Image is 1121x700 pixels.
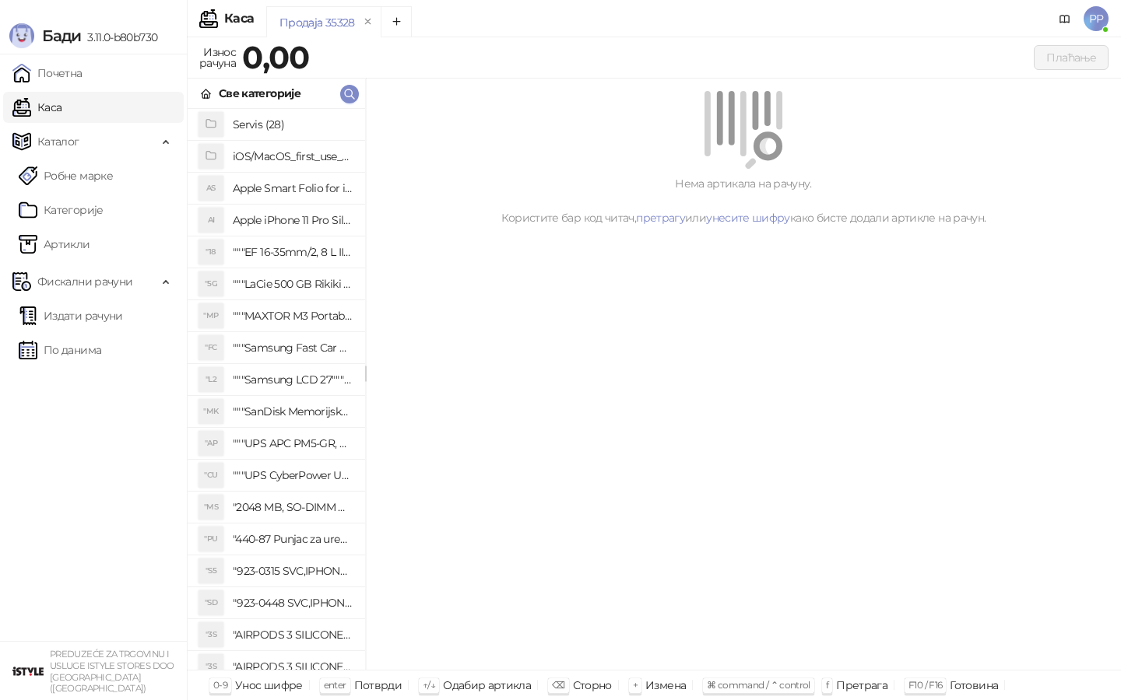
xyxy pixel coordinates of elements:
a: претрагу [636,211,685,225]
div: "3S [199,654,223,679]
h4: Apple Smart Folio for iPad mini (A17 Pro) - Sage [233,176,353,201]
a: Робне марке [19,160,113,191]
h4: "AIRPODS 3 SILICONE CASE BLACK" [233,622,353,647]
span: + [633,679,638,691]
div: "MS [199,495,223,520]
span: Бади [42,26,81,45]
button: remove [358,16,378,29]
div: Претрага [836,675,887,695]
div: Сторно [573,675,612,695]
a: Категорије [19,194,104,226]
div: "CU [199,463,223,488]
h4: "923-0315 SVC,IPHONE 5/5S BATTERY REMOVAL TRAY Držač za iPhone sa kojim se otvara display [233,558,353,583]
span: f [826,679,828,691]
div: "5G [199,271,223,296]
a: Документација [1052,6,1077,31]
img: 64x64-companyLogo-77b92cf4-9946-4f36-9751-bf7bb5fd2c7d.png [12,656,44,687]
h4: Apple iPhone 11 Pro Silicone Case - Black [233,208,353,233]
span: 3.11.0-b80b730 [81,30,157,44]
h4: "2048 MB, SO-DIMM DDRII, 667 MHz, Napajanje 1,8 0,1 V, Latencija CL5" [233,495,353,520]
h4: """SanDisk Memorijska kartica 256GB microSDXC sa SD adapterom SDSQXA1-256G-GN6MA - Extreme PLUS, ... [233,399,353,424]
div: Потврди [354,675,402,695]
div: Измена [645,675,686,695]
a: Почетна [12,58,83,89]
span: ⌫ [552,679,564,691]
a: ArtikliАртикли [19,229,90,260]
div: "18 [199,240,223,264]
div: grid [188,109,365,670]
a: По данима [19,334,101,366]
div: "FC [199,335,223,360]
div: "PU [199,527,223,551]
div: Готовина [950,675,998,695]
h4: """LaCie 500 GB Rikiki USB 3.0 / Ultra Compact & Resistant aluminum / USB 3.0 / 2.5""""""" [233,271,353,296]
h4: """UPS CyberPower UT650EG, 650VA/360W , line-int., s_uko, desktop""" [233,463,353,488]
div: "L2 [199,367,223,392]
small: PREDUZEĆE ZA TRGOVINU I USLUGE ISTYLE STORES DOO [GEOGRAPHIC_DATA] ([GEOGRAPHIC_DATA]) [50,649,174,694]
h4: Servis (28) [233,112,353,137]
span: enter [324,679,346,691]
div: "3S [199,622,223,647]
h4: """Samsung Fast Car Charge Adapter, brzi auto punja_, boja crna""" [233,335,353,360]
span: Каталог [37,126,79,157]
h4: """EF 16-35mm/2, 8 L III USM""" [233,240,353,264]
img: Logo [9,23,34,48]
h4: """Samsung LCD 27"""" C27F390FHUXEN""" [233,367,353,392]
div: AI [199,208,223,233]
span: PP [1084,6,1109,31]
a: Издати рачуни [19,300,123,331]
div: Нема артикала на рачуну. Користите бар код читач, или како бисте додали артикле на рачун. [385,175,1102,226]
h4: "AIRPODS 3 SILICONE CASE BLUE" [233,654,353,679]
div: Унос шифре [235,675,303,695]
span: ⌘ command / ⌃ control [707,679,810,691]
h4: """MAXTOR M3 Portable 2TB 2.5"""" crni eksterni hard disk HX-M201TCB/GM""" [233,303,353,328]
a: унесите шифру [706,211,790,225]
div: "S5 [199,558,223,583]
div: "AP [199,431,223,456]
span: ↑/↓ [423,679,435,691]
h4: """UPS APC PM5-GR, Essential Surge Arrest,5 utic_nica""" [233,431,353,456]
span: Фискални рачуни [37,266,132,297]
strong: 0,00 [242,38,309,76]
div: "MK [199,399,223,424]
h4: "440-87 Punjac za uredjaje sa micro USB portom 4/1, Stand." [233,527,353,551]
div: AS [199,176,223,201]
div: Износ рачуна [196,42,239,73]
div: Продаја 35328 [279,14,355,31]
button: Плаћање [1034,45,1109,70]
div: "MP [199,303,223,328]
div: Све категорије [219,85,300,102]
span: 0-9 [213,679,227,691]
h4: "923-0448 SVC,IPHONE,TOURQUE DRIVER KIT .65KGF- CM Šrafciger " [233,590,353,615]
h4: iOS/MacOS_first_use_assistance (4) [233,144,353,169]
div: "SD [199,590,223,615]
a: Каса [12,92,61,123]
div: Каса [224,12,254,25]
button: Add tab [381,6,412,37]
span: F10 / F16 [908,679,942,691]
div: Одабир артикла [443,675,531,695]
